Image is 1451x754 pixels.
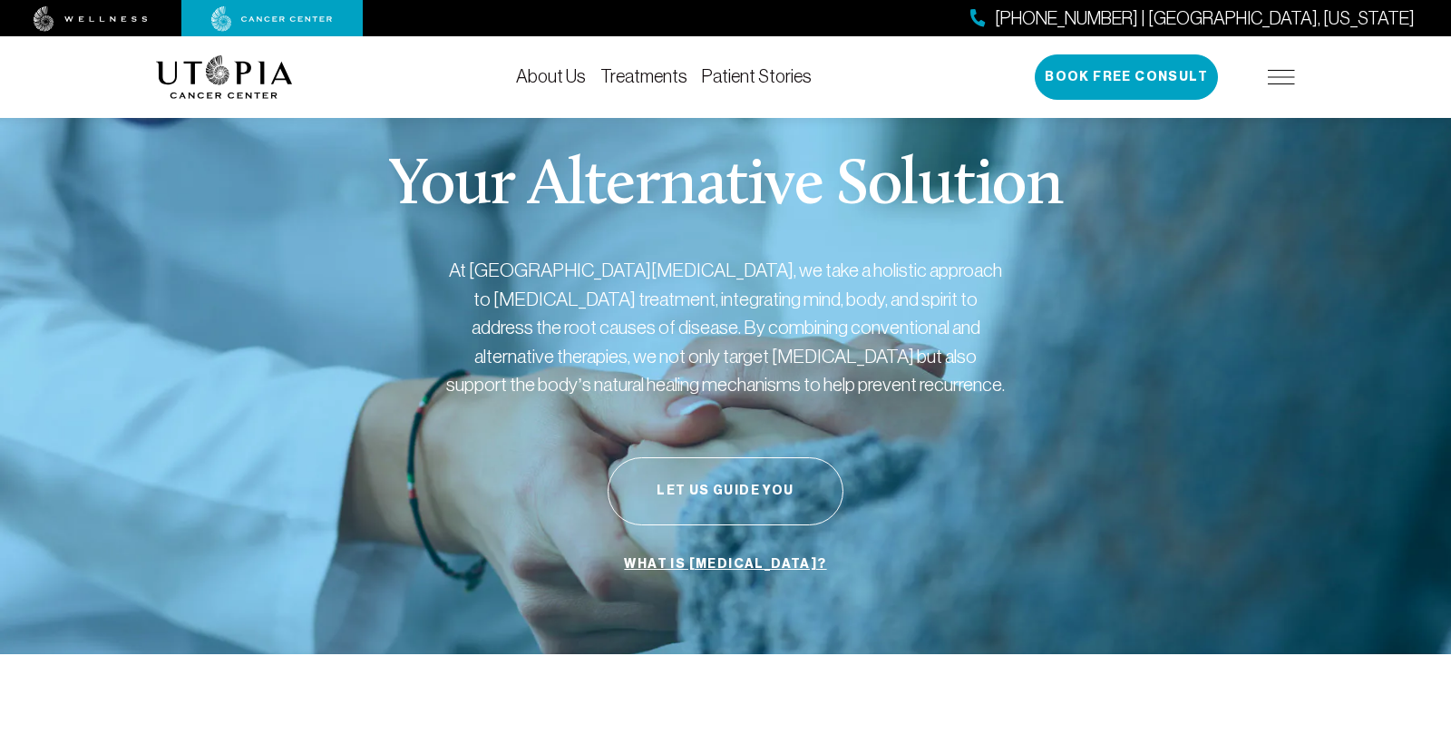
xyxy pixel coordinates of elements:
[608,457,843,525] button: Let Us Guide You
[1035,54,1218,100] button: Book Free Consult
[388,154,1062,220] p: Your Alternative Solution
[702,66,812,86] a: Patient Stories
[970,5,1415,32] a: [PHONE_NUMBER] | [GEOGRAPHIC_DATA], [US_STATE]
[1268,70,1295,84] img: icon-hamburger
[211,6,333,32] img: cancer center
[619,547,831,582] a: What is [MEDICAL_DATA]?
[444,256,1007,399] p: At [GEOGRAPHIC_DATA][MEDICAL_DATA], we take a holistic approach to [MEDICAL_DATA] treatment, inte...
[600,66,687,86] a: Treatments
[516,66,586,86] a: About Us
[34,6,148,32] img: wellness
[156,55,293,99] img: logo
[995,5,1415,32] span: [PHONE_NUMBER] | [GEOGRAPHIC_DATA], [US_STATE]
